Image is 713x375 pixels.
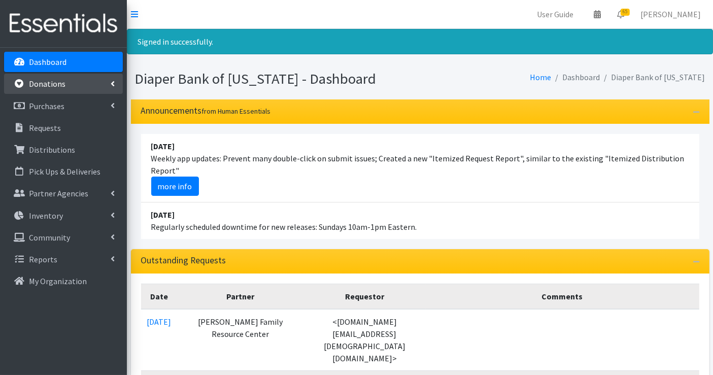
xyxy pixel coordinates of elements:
[530,72,552,82] a: Home
[4,271,123,291] a: My Organization
[141,106,271,116] h3: Announcements
[4,161,123,182] a: Pick Ups & Deliveries
[141,202,699,239] li: Regularly scheduled downtime for new releases: Sundays 10am-1pm Eastern.
[151,177,199,196] a: more info
[29,79,65,89] p: Donations
[4,96,123,116] a: Purchases
[600,70,705,85] li: Diaper Bank of [US_STATE]
[621,9,630,16] span: 65
[29,188,88,198] p: Partner Agencies
[135,70,417,88] h1: Diaper Bank of [US_STATE] - Dashboard
[178,309,304,371] td: [PERSON_NAME] Family Resource Center
[151,210,175,220] strong: [DATE]
[141,255,226,266] h3: Outstanding Requests
[29,211,63,221] p: Inventory
[4,249,123,269] a: Reports
[151,141,175,151] strong: [DATE]
[529,4,582,24] a: User Guide
[29,145,75,155] p: Distributions
[609,4,632,24] a: 65
[202,107,271,116] small: from Human Essentials
[632,4,709,24] a: [PERSON_NAME]
[552,70,600,85] li: Dashboard
[29,232,70,243] p: Community
[4,7,123,41] img: HumanEssentials
[147,317,172,327] a: [DATE]
[29,57,66,67] p: Dashboard
[4,52,123,72] a: Dashboard
[29,276,87,286] p: My Organization
[4,118,123,138] a: Requests
[303,309,425,371] td: <[DOMAIN_NAME][EMAIL_ADDRESS][DEMOGRAPHIC_DATA][DOMAIN_NAME]>
[426,284,699,309] th: Comments
[4,183,123,203] a: Partner Agencies
[178,284,304,309] th: Partner
[29,101,64,111] p: Purchases
[4,140,123,160] a: Distributions
[303,284,425,309] th: Requestor
[141,134,699,202] li: Weekly app updates: Prevent many double-click on submit issues; Created a new "Itemized Request R...
[29,254,57,264] p: Reports
[4,74,123,94] a: Donations
[4,227,123,248] a: Community
[141,284,178,309] th: Date
[29,166,100,177] p: Pick Ups & Deliveries
[127,29,713,54] div: Signed in successfully.
[29,123,61,133] p: Requests
[4,206,123,226] a: Inventory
